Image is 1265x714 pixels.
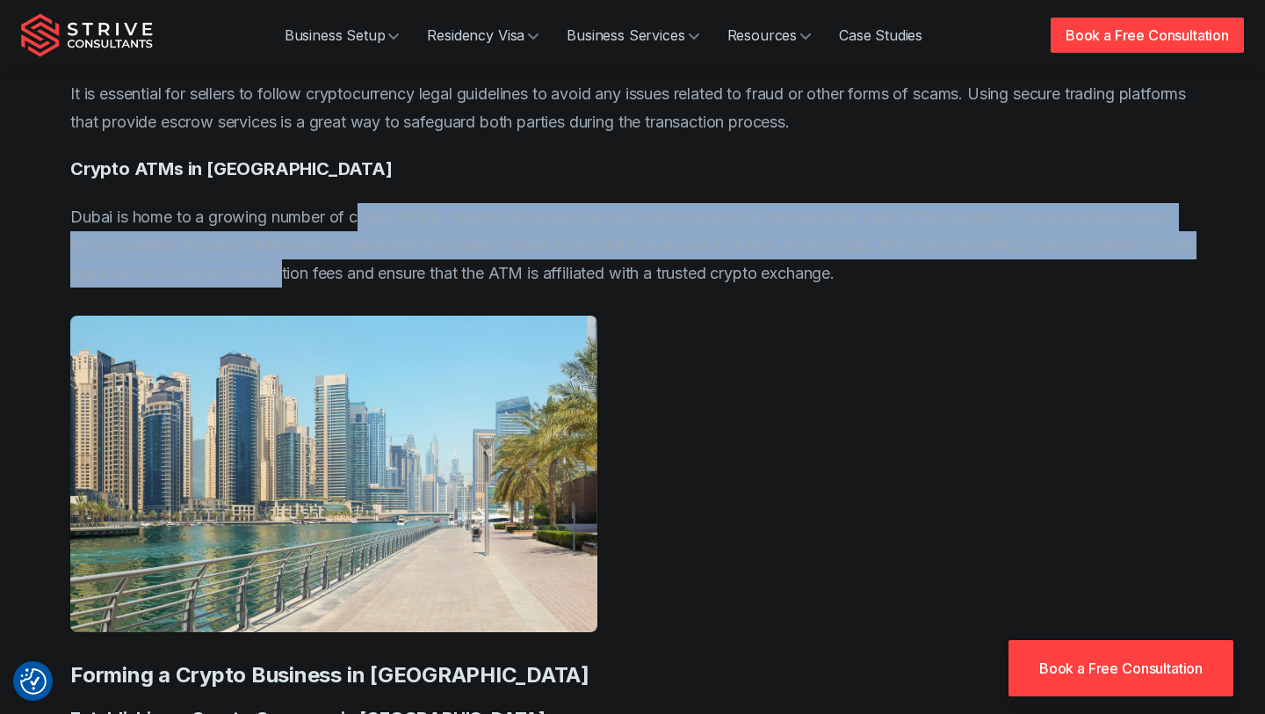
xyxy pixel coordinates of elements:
[20,668,47,695] img: Revisit consent button
[70,157,1195,182] h4: Crypto ATMs in [GEOGRAPHIC_DATA]
[70,80,1195,136] p: It is essential for sellers to follow cryptocurrency legal guidelines to avoid any issues related...
[271,18,414,53] a: Business Setup
[713,18,826,53] a: Resources
[553,18,712,53] a: Business Services
[1051,18,1244,53] a: Book a Free Consultation
[21,13,153,57] img: Strive Consultants
[1008,640,1233,696] a: Book a Free Consultation
[825,18,936,53] a: Case Studies
[70,316,597,632] img: crypto exchange
[70,203,1195,288] p: Dubai is home to a growing number of crypto ATMs, where individuals can sell cryptocurrency in ex...
[413,18,553,53] a: Residency Visa
[70,660,1195,689] h3: Forming a Crypto Business in [GEOGRAPHIC_DATA]
[20,668,47,695] button: Consent Preferences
